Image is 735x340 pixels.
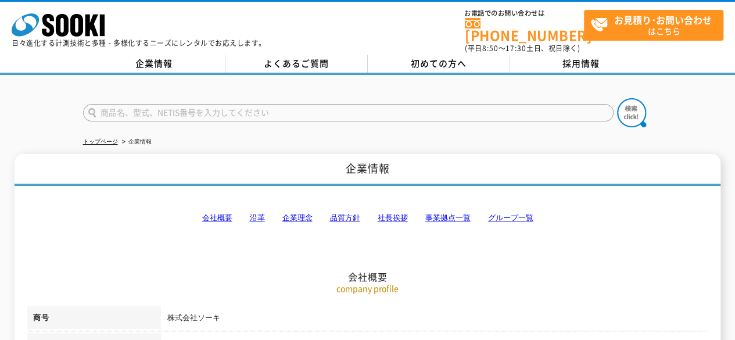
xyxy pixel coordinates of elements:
[411,57,467,70] span: 初めての方へ
[12,40,266,46] p: 日々進化する計測技術と多種・多様化するニーズにレンタルでお応えします。
[614,13,712,27] strong: お見積り･お問い合わせ
[83,138,118,145] a: トップページ
[377,213,407,222] a: 社長挨拶
[510,55,652,73] a: 採用情報
[487,213,533,222] a: グループ一覧
[27,155,707,283] h2: 会社概要
[27,282,707,295] p: company profile
[505,43,526,53] span: 17:30
[482,43,499,53] span: 8:50
[590,10,723,40] span: はこちら
[465,10,584,17] span: お電話でのお問い合わせは
[617,98,646,127] img: btn_search.png
[282,213,312,222] a: 企業理念
[161,306,707,333] td: 株式会社ソーキ
[225,55,368,73] a: よくあるご質問
[27,306,161,333] th: 商号
[425,213,470,222] a: 事業拠点一覧
[465,43,580,53] span: (平日 ～ 土日、祝日除く)
[368,55,510,73] a: 初めての方へ
[83,104,614,121] input: 商品名、型式、NETIS番号を入力してください
[584,10,723,41] a: お見積り･お問い合わせはこちら
[83,55,225,73] a: 企業情報
[202,213,232,222] a: 会社概要
[329,213,360,222] a: 品質方針
[465,18,584,42] a: [PHONE_NUMBER]
[15,154,720,186] h1: 企業情報
[249,213,264,222] a: 沿革
[120,136,152,148] li: 企業情報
